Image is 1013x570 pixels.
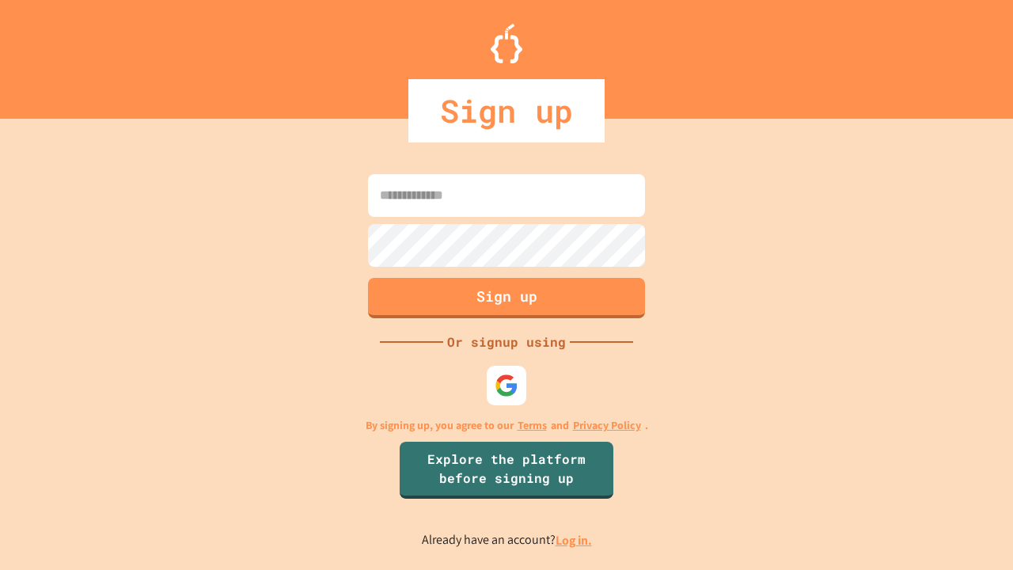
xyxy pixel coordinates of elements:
[368,278,645,318] button: Sign up
[408,79,605,142] div: Sign up
[422,530,592,550] p: Already have an account?
[443,332,570,351] div: Or signup using
[366,417,648,434] p: By signing up, you agree to our and .
[518,417,547,434] a: Terms
[495,374,518,397] img: google-icon.svg
[491,24,522,63] img: Logo.svg
[573,417,641,434] a: Privacy Policy
[556,532,592,549] a: Log in.
[400,442,613,499] a: Explore the platform before signing up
